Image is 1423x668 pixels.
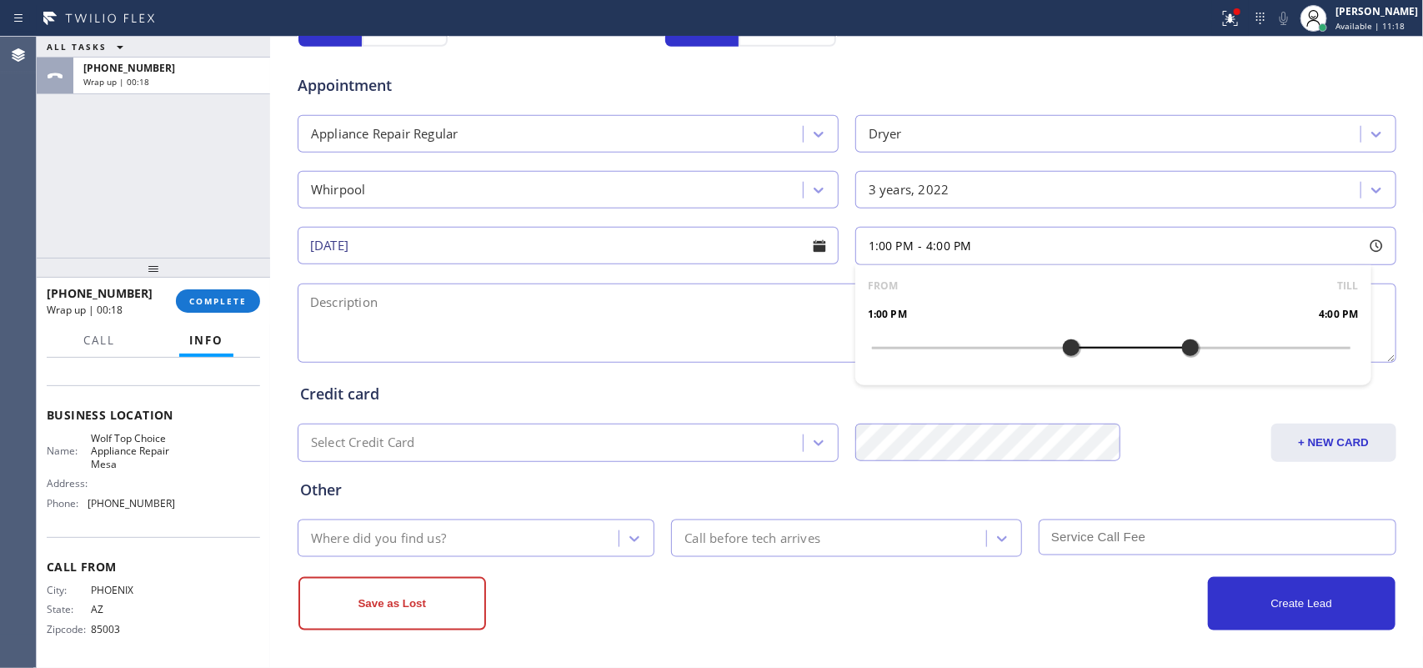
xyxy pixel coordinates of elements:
[311,180,366,199] div: Whirpool
[47,497,88,510] span: Phone:
[1208,577,1395,630] button: Create Lead
[869,238,914,254] span: 1:00 PM
[868,306,907,323] span: 1:00 PM
[1335,4,1418,18] div: [PERSON_NAME]
[47,477,91,490] span: Address:
[91,432,174,470] span: Wolf Top Choice Appliance Repair Mesa
[311,529,446,548] div: Where did you find us?
[684,529,820,548] div: Call before tech arrives
[37,37,140,57] button: ALL TASKS
[300,479,1394,501] div: Other
[189,333,223,348] span: Info
[1335,20,1405,32] span: Available | 11:18
[47,41,107,53] span: ALL TASKS
[1272,7,1295,30] button: Mute
[73,324,125,357] button: Call
[300,383,1394,405] div: Credit card
[189,295,247,307] span: COMPLETE
[311,124,458,143] div: Appliance Repair Regular
[298,577,486,630] button: Save as Lost
[47,623,91,635] span: Zipcode:
[47,407,260,423] span: Business location
[926,238,971,254] span: 4:00 PM
[869,180,950,199] div: 3 years, 2022
[47,285,153,301] span: [PHONE_NUMBER]
[298,74,662,97] span: Appointment
[918,238,922,254] span: -
[868,278,899,294] span: FROM
[1337,278,1359,294] span: TILL
[91,584,174,596] span: PHOENIX
[179,324,233,357] button: Info
[47,559,260,575] span: Call From
[91,603,174,615] span: AZ
[83,76,149,88] span: Wrap up | 00:18
[1319,306,1358,323] span: 4:00 PM
[298,227,839,264] input: - choose date -
[88,497,175,510] span: [PHONE_NUMBER]
[176,289,260,313] button: COMPLETE
[47,303,123,317] span: Wrap up | 00:18
[869,124,902,143] div: Dryer
[47,584,91,596] span: City:
[47,444,91,457] span: Name:
[47,603,91,615] span: State:
[1271,424,1396,462] button: + NEW CARD
[311,434,415,453] div: Select Credit Card
[83,333,115,348] span: Call
[91,623,174,635] span: 85003
[1039,520,1396,555] input: Service Call Fee
[83,61,175,75] span: [PHONE_NUMBER]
